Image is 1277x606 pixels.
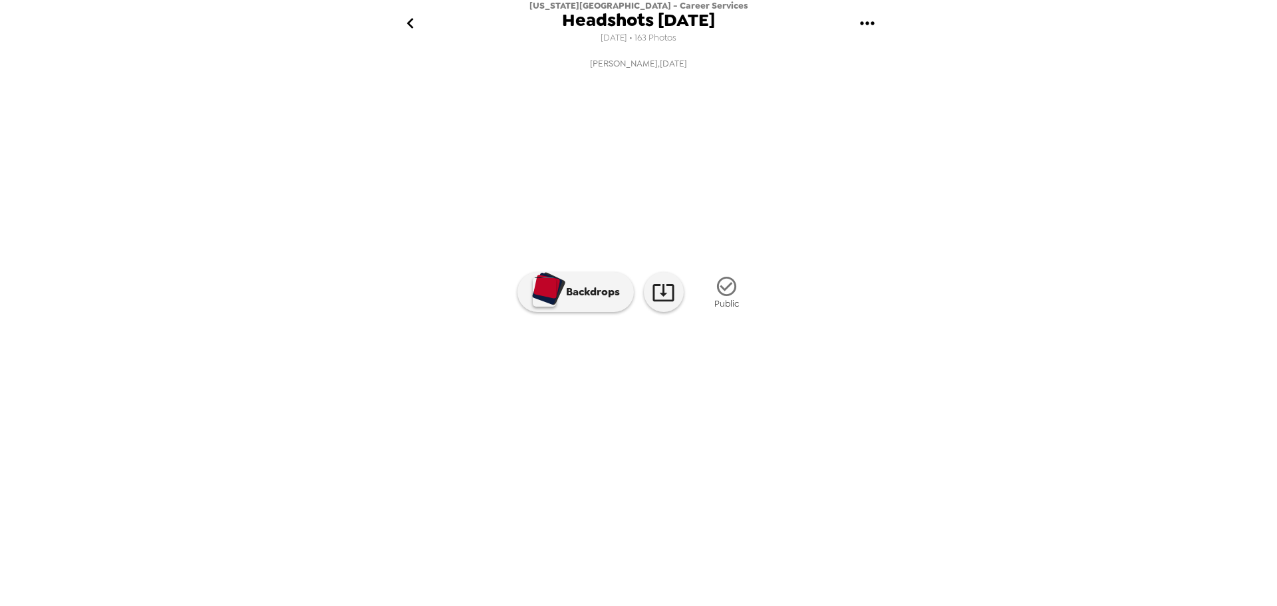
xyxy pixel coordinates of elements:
span: Headshots [DATE] [562,11,715,29]
img: gallery [803,361,905,430]
span: [DATE] • 163 Photos [601,29,676,47]
button: Public [694,267,760,317]
img: gallery [505,71,772,90]
button: gallery menu [845,2,889,45]
span: Public [714,298,739,309]
span: [PERSON_NAME] , [DATE] [590,56,687,71]
img: gallery [696,361,797,430]
button: Backdrops [517,272,634,312]
button: go back [388,2,432,45]
button: [PERSON_NAME],[DATE] [372,52,905,94]
p: Backdrops [559,284,620,300]
img: gallery [588,361,689,430]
